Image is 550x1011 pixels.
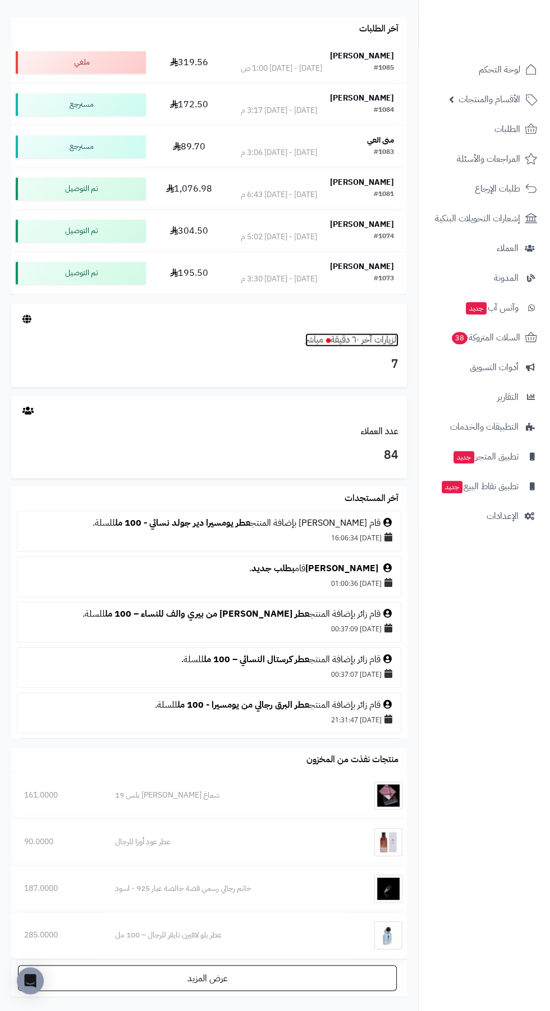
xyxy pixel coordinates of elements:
div: تم التوصيل [16,220,146,242]
div: [DATE] - [DATE] 1:00 ص [241,63,322,74]
td: 1,076.98 [150,168,228,210]
strong: منى العي [367,134,394,146]
span: الإعدادات [487,508,519,524]
span: تطبيق المتجر [452,449,519,464]
div: قام . [23,562,395,575]
strong: [PERSON_NAME] [330,218,394,230]
small: مباشر [305,333,323,347]
a: العملاء [425,235,543,262]
div: عطر بلو لافيرن تايقر للرجال – 100 مل [115,930,337,941]
div: 90.0000 [24,836,89,848]
div: [DATE] 01:00:36 [23,575,395,591]
strong: [PERSON_NAME] [330,92,394,104]
img: خاتم رجالي رسمي فضة خالصة عيار 925 - اسود [374,875,402,903]
img: logo-2.png [474,24,539,47]
div: #1073 [374,274,394,285]
div: ملغي [16,51,146,74]
strong: [PERSON_NAME] [330,50,394,62]
a: الطلبات [425,116,543,143]
a: أدوات التسويق [425,354,543,381]
h3: آخر الطلبات [359,24,398,34]
div: عطر عود أورا للرجال [115,836,337,848]
img: عطر بلو لافيرن تايقر للرجال – 100 مل [374,921,402,949]
span: المدونة [494,270,519,286]
div: [DATE] - [DATE] 6:43 م [241,189,317,201]
span: الأقسام والمنتجات [459,92,520,107]
div: مسترجع [16,135,146,158]
div: [DATE] 21:31:47 [23,712,395,727]
td: 195.50 [150,252,228,294]
strong: [PERSON_NAME] [330,261,394,272]
span: جديد [453,451,474,463]
h3: 84 [20,446,398,465]
div: قام [PERSON_NAME] بإضافة المنتج للسلة. [23,517,395,530]
span: 38 [451,332,467,345]
a: عطر [PERSON_NAME] من بيري والف للنساء – 100 مل [105,607,309,621]
a: المدونة [425,265,543,292]
td: 319.56 [150,42,228,83]
span: التطبيقات والخدمات [450,419,519,435]
div: قام زائر بإضافة المنتج للسلة. [23,699,395,712]
span: جديد [442,481,462,493]
a: السلات المتروكة38 [425,324,543,351]
div: #1083 [374,147,394,158]
div: #1081 [374,189,394,201]
a: لوحة التحكم [425,56,543,83]
div: Open Intercom Messenger [17,967,44,994]
a: إشعارات التحويلات البنكية [425,205,543,232]
div: [DATE] - [DATE] 3:17 م [241,105,317,116]
div: خاتم رجالي رسمي فضة خالصة عيار 925 - اسود [115,883,337,894]
h3: 7 [20,355,398,374]
img: شماغ البسام بلس 19 [374,781,402,809]
span: السلات المتروكة [451,330,520,345]
span: لوحة التحكم [479,62,520,78]
h3: منتجات نفذت من المخزون [306,755,398,765]
div: [DATE] - [DATE] 5:02 م [241,231,317,243]
a: تطبيق نقاط البيعجديد [425,473,543,500]
a: [PERSON_NAME] [305,562,378,575]
span: الطلبات [494,121,520,137]
div: تم التوصيل [16,262,146,284]
div: [DATE] - [DATE] 3:30 م [241,274,317,285]
span: وآتس آب [465,300,519,316]
a: التقارير [425,384,543,411]
div: 285.0000 [24,930,89,941]
a: عطر البرق رجالي من يومسيرا - 100 مل [177,698,309,712]
div: شماغ [PERSON_NAME] بلس 19 [115,790,337,801]
div: [DATE] 16:06:34 [23,530,395,545]
a: تطبيق المتجرجديد [425,443,543,470]
div: مسترجع [16,93,146,116]
div: [DATE] 00:37:09 [23,621,395,636]
strong: [PERSON_NAME] [330,176,394,188]
span: إشعارات التحويلات البنكية [435,211,520,226]
a: المراجعات والأسئلة [425,145,543,172]
span: طلبات الإرجاع [475,181,520,197]
td: 172.50 [150,84,228,125]
img: عطر عود أورا للرجال [374,828,402,856]
a: بطلب جديد [251,562,295,575]
a: عدد العملاء [361,425,398,438]
h3: آخر المستجدات [345,494,398,504]
div: قام زائر بإضافة المنتج للسلة. [23,653,395,666]
a: عرض المزيد [18,965,397,991]
div: تم التوصيل [16,177,146,200]
div: #1084 [374,105,394,116]
a: الزيارات آخر ٦٠ دقيقةمباشر [305,333,398,347]
td: 89.70 [150,126,228,167]
div: 187.0000 [24,883,89,894]
a: عطر كرستال النسائي – 100 مل [204,653,309,666]
div: #1085 [374,63,394,74]
span: المراجعات والأسئلة [457,151,520,167]
span: العملاء [497,240,519,256]
span: جديد [466,302,487,315]
a: عطر يومسيرا دير جولد نسائي - 100 مل [115,516,250,530]
span: تطبيق نقاط البيع [441,479,519,494]
div: قام زائر بإضافة المنتج للسلة. [23,608,395,621]
span: التقارير [497,389,519,405]
div: [DATE] - [DATE] 3:06 م [241,147,317,158]
a: وآتس آبجديد [425,294,543,321]
td: 304.50 [150,210,228,252]
div: 161.0000 [24,790,89,801]
div: #1074 [374,231,394,243]
div: [DATE] 00:37:07 [23,666,395,682]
